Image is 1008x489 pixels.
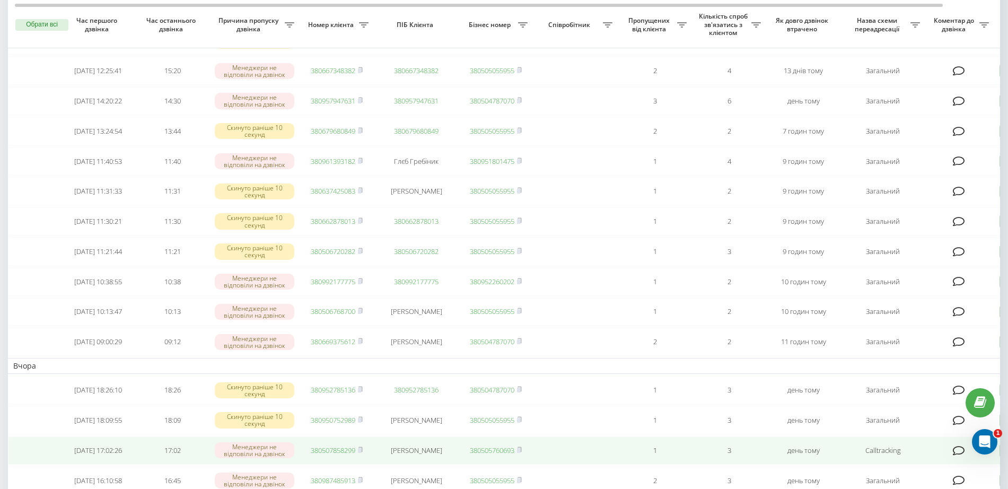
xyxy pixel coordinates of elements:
td: [DATE] 10:13:47 [61,298,135,326]
div: Менеджери не відповіли на дзвінок [215,63,294,79]
td: 11:30 [135,207,209,235]
td: 09:12 [135,328,209,356]
a: 380505055955 [470,186,514,196]
td: 1 [618,238,692,266]
td: 2 [692,177,766,205]
span: Коментар до дзвінка [931,16,979,33]
button: Обрати всі [15,19,68,31]
td: 2 [692,328,766,356]
td: 13:44 [135,117,209,145]
td: 14:30 [135,87,209,115]
td: 9 годин тому [766,177,840,205]
td: Calltracking [840,436,925,465]
td: 11:21 [135,238,209,266]
td: Загальний [840,117,925,145]
td: день тому [766,87,840,115]
a: 380667348382 [394,66,439,75]
span: Як довго дзвінок втрачено [775,16,832,33]
td: 2 [618,117,692,145]
span: Номер клієнта [305,21,359,29]
span: Час першого дзвінка [69,16,127,33]
td: 10:13 [135,298,209,326]
span: ПІБ Клієнта [383,21,450,29]
div: Менеджери не відповіли на дзвінок [215,473,294,488]
td: 17:02 [135,436,209,465]
span: Кількість спроб зв'язатись з клієнтом [697,12,751,37]
td: 1 [618,268,692,296]
td: [DATE] 12:25:41 [61,57,135,85]
td: 10 годин тому [766,298,840,326]
a: 380505055955 [470,476,514,485]
a: 380992177775 [311,277,355,286]
td: Загальний [840,298,925,326]
a: 380637425083 [311,186,355,196]
td: Загальний [840,207,925,235]
a: 380951801475 [470,156,514,166]
a: 380679680849 [394,126,439,136]
td: [DATE] 11:40:53 [61,147,135,176]
td: 2 [692,298,766,326]
td: 2 [692,268,766,296]
a: 380957947631 [311,96,355,106]
a: 380505055955 [470,307,514,316]
td: 1 [618,406,692,434]
a: 380507858299 [311,446,355,455]
td: Загальний [840,57,925,85]
a: 380506720282 [394,247,439,256]
div: Скинуто раніше 10 секунд [215,382,294,398]
a: 380952260202 [470,277,514,286]
td: 3 [692,406,766,434]
a: 380505055955 [470,66,514,75]
a: 380662878013 [394,216,439,226]
a: 380669375612 [311,337,355,346]
span: Співробітник [538,21,603,29]
td: [PERSON_NAME] [374,406,459,434]
td: [DATE] 11:30:21 [61,207,135,235]
td: [DATE] 09:00:29 [61,328,135,356]
td: 1 [618,376,692,404]
a: 380987485913 [311,476,355,485]
div: Менеджери не відповіли на дзвінок [215,153,294,169]
div: Скинуто раніше 10 секунд [215,243,294,259]
td: 18:26 [135,376,209,404]
a: 380505055955 [470,126,514,136]
td: 6 [692,87,766,115]
a: 380504787070 [470,96,514,106]
a: 380504787070 [470,385,514,395]
span: Пропущених від клієнта [623,16,677,33]
td: [PERSON_NAME] [374,298,459,326]
a: 380950752989 [311,415,355,425]
td: 1 [618,436,692,465]
div: Скинуто раніше 10 секунд [215,184,294,199]
td: 3 [692,436,766,465]
td: [DATE] 18:26:10 [61,376,135,404]
td: [PERSON_NAME] [374,177,459,205]
td: [DATE] 18:09:55 [61,406,135,434]
td: день тому [766,376,840,404]
td: [DATE] 13:24:54 [61,117,135,145]
div: Скинуто раніше 10 секунд [215,213,294,229]
a: 380952785136 [311,385,355,395]
a: 380505055955 [470,415,514,425]
td: 2 [692,117,766,145]
td: 4 [692,57,766,85]
div: Скинуто раніше 10 секунд [215,412,294,428]
td: 10:38 [135,268,209,296]
div: Менеджери не відповіли на дзвінок [215,274,294,290]
iframe: Intercom live chat [972,429,997,455]
span: Причина пропуску дзвінка [215,16,285,33]
div: Скинуто раніше 10 секунд [215,123,294,139]
td: 2 [618,57,692,85]
span: Час останнього дзвінка [144,16,201,33]
td: 1 [618,147,692,176]
td: [PERSON_NAME] [374,436,459,465]
a: 380506768700 [311,307,355,316]
a: 380504787070 [470,337,514,346]
td: 18:09 [135,406,209,434]
div: Менеджери не відповіли на дзвінок [215,93,294,109]
td: [DATE] 11:31:33 [61,177,135,205]
td: 2 [692,207,766,235]
td: 13 днів тому [766,57,840,85]
a: 380961393182 [311,156,355,166]
a: 380505055955 [470,247,514,256]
